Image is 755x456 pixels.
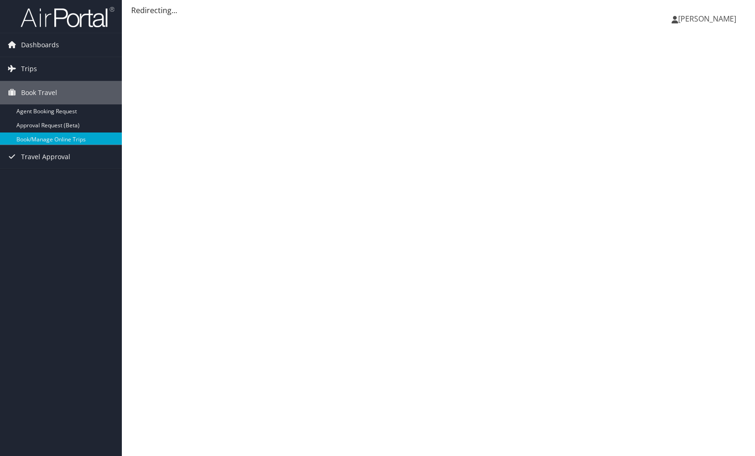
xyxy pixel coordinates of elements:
[672,5,746,33] a: [PERSON_NAME]
[21,81,57,104] span: Book Travel
[21,57,37,81] span: Trips
[21,33,59,57] span: Dashboards
[131,5,746,16] div: Redirecting...
[678,14,736,24] span: [PERSON_NAME]
[21,6,114,28] img: airportal-logo.png
[21,145,70,169] span: Travel Approval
